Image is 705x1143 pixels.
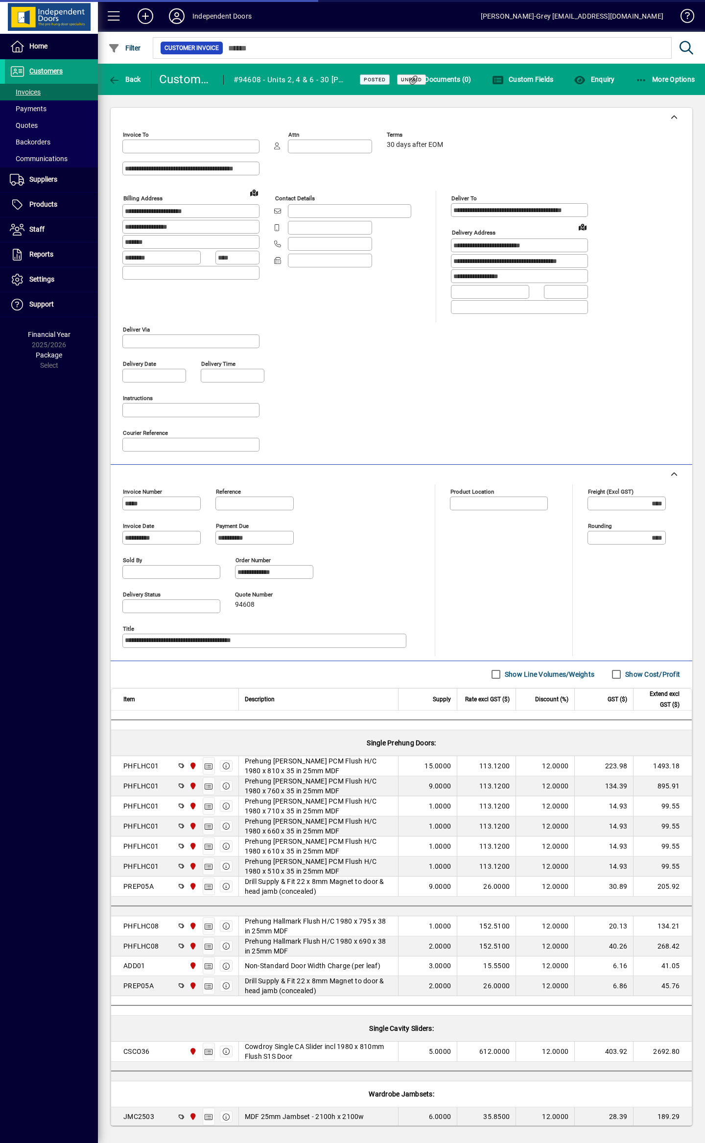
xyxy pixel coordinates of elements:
[463,821,510,831] div: 113.1200
[187,761,198,771] span: Christchurch
[516,976,574,996] td: 12.0000
[187,960,198,971] span: Christchurch
[245,961,380,971] span: Non-Standard Door Width Charge (per leaf)
[245,857,393,876] span: Prehung [PERSON_NAME] PCM Flush H/C 1980 x 510 x 35 in 25mm MDF
[633,916,692,936] td: 134.21
[516,756,574,776] td: 12.0000
[5,117,98,134] a: Quotes
[234,72,348,88] div: #94608 - Units 2, 4 & 6 - 30 [PERSON_NAME] Street Rolleston
[28,331,70,338] span: Financial Year
[108,44,141,52] span: Filter
[108,75,141,83] span: Back
[574,776,633,796] td: 134.39
[608,694,627,705] span: GST ($)
[463,841,510,851] div: 113.1200
[463,801,510,811] div: 113.1200
[516,1107,574,1127] td: 12.0000
[106,71,143,88] button: Back
[111,1081,692,1107] div: Wardrobe Jambsets:
[123,821,159,831] div: PHFLHC01
[29,200,57,208] span: Products
[98,71,152,88] app-page-header-button: Back
[245,816,393,836] span: Prehung [PERSON_NAME] PCM Flush H/C 1980 x 660 x 35 in 25mm MDF
[429,821,451,831] span: 1.0000
[164,43,219,53] span: Customer Invoice
[633,1042,692,1062] td: 2692.80
[245,756,393,776] span: Prehung [PERSON_NAME] PCM Flush H/C 1980 x 810 x 35 in 25mm MDF
[187,941,198,952] span: Christchurch
[123,394,153,401] mat-label: Instructions
[424,761,451,771] span: 15.0000
[5,167,98,192] a: Suppliers
[123,131,149,138] mat-label: Invoice To
[516,816,574,836] td: 12.0000
[5,217,98,242] a: Staff
[516,776,574,796] td: 12.0000
[235,556,271,563] mat-label: Order number
[245,796,393,816] span: Prehung [PERSON_NAME] PCM Flush H/C 1980 x 710 x 35 in 25mm MDF
[516,936,574,956] td: 12.0000
[5,34,98,59] a: Home
[574,1042,633,1062] td: 403.92
[245,916,393,936] span: Prehung Hallmark Flush H/C 1980 x 795 x 38 in 25mm MDF
[433,694,451,705] span: Supply
[633,71,698,88] button: More Options
[387,132,446,138] span: Terms
[245,836,393,856] span: Prehung [PERSON_NAME] PCM Flush H/C 1980 x 610 x 35 in 25mm MDF
[574,816,633,836] td: 14.93
[633,776,692,796] td: 895.91
[574,936,633,956] td: 40.26
[29,300,54,308] span: Support
[245,936,393,956] span: Prehung Hallmark Flush H/C 1980 x 690 x 38 in 25mm MDF
[29,225,45,233] span: Staff
[246,185,262,200] a: View on map
[29,67,63,75] span: Customers
[235,601,255,609] span: 94608
[463,981,510,991] div: 26.0000
[111,730,692,756] div: Single Prehung Doors:
[5,192,98,217] a: Products
[123,360,156,367] mat-label: Delivery date
[10,121,38,129] span: Quotes
[29,275,54,283] span: Settings
[111,1016,692,1041] div: Single Cavity Sliders:
[463,1112,510,1121] div: 35.8500
[574,857,633,877] td: 14.93
[245,1112,364,1121] span: MDF 25mm Jambset - 2100h x 2100w
[187,841,198,852] span: Christchurch
[633,796,692,816] td: 99.55
[387,141,443,149] span: 30 days after EOM
[123,429,168,436] mat-label: Courier Reference
[187,1111,198,1122] span: Christchurch
[288,131,299,138] mat-label: Attn
[429,1047,451,1056] span: 5.0000
[123,841,159,851] div: PHFLHC01
[5,242,98,267] a: Reports
[29,42,47,50] span: Home
[187,861,198,872] span: Christchurch
[516,796,574,816] td: 12.0000
[123,1047,150,1056] div: CSCO36
[123,861,159,871] div: PHFLHC01
[187,821,198,832] span: Christchurch
[5,134,98,150] a: Backorders
[123,488,162,495] mat-label: Invoice number
[123,781,159,791] div: PHFLHC01
[633,1107,692,1127] td: 189.29
[465,694,510,705] span: Rate excl GST ($)
[5,84,98,100] a: Invoices
[623,669,680,679] label: Show Cost/Profit
[10,88,41,96] span: Invoices
[429,801,451,811] span: 1.0000
[481,8,663,24] div: [PERSON_NAME]-Grey [EMAIL_ADDRESS][DOMAIN_NAME]
[245,694,275,705] span: Description
[633,877,692,897] td: 205.92
[245,1042,393,1061] span: Cowdroy Single CA Slider incl 1980 x 810mm Flush S1S Door
[187,781,198,791] span: Christchurch
[123,761,159,771] div: PHFLHC01
[405,71,474,88] button: Documents (0)
[516,916,574,936] td: 12.0000
[633,936,692,956] td: 268.42
[10,138,50,146] span: Backorders
[29,175,57,183] span: Suppliers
